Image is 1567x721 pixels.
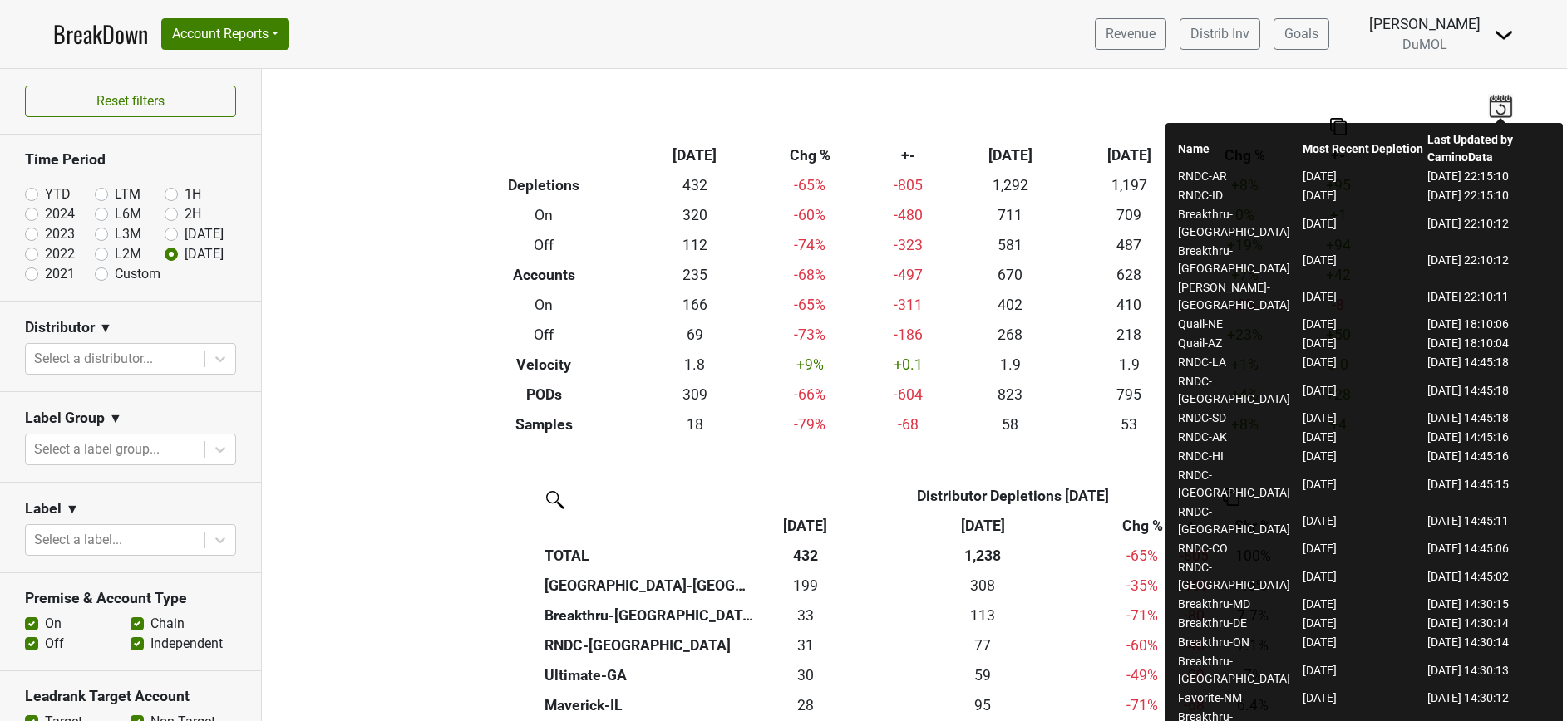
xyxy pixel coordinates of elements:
td: RNDC-SD [1177,409,1302,428]
td: 58 [950,410,1069,439]
th: [DATE] [635,140,754,170]
td: [DATE] [1302,466,1427,503]
th: 59.160 [853,660,1112,690]
td: RNDC-ID [1177,186,1302,205]
td: 33.335 [757,601,853,630]
td: [DATE] [1302,334,1427,353]
td: -497 [865,260,950,290]
label: L2M [115,244,141,264]
td: [DATE] [1302,353,1427,372]
th: Aug '25: activate to sort column ascending [757,511,853,541]
label: Independent [150,634,223,654]
td: Quail-AZ [1177,334,1302,353]
label: 2H [185,204,201,224]
label: 2023 [45,224,75,244]
div: 113 [857,605,1108,626]
td: [DATE] [1302,558,1427,595]
td: 795 [1070,380,1189,410]
th: Maverick-IL [540,690,757,720]
td: -805 [865,170,950,200]
td: 709 [1070,200,1189,230]
td: +0.1 [865,350,950,380]
h3: Leadrank Target Account [25,688,236,705]
span: ▼ [99,318,112,338]
td: -60 % [754,200,865,230]
td: 487 [1070,230,1189,260]
td: Breakthru-[GEOGRAPHIC_DATA] [1177,242,1302,278]
td: 268 [950,320,1069,350]
td: [PERSON_NAME]-[GEOGRAPHIC_DATA] [1177,278,1302,315]
a: Revenue [1095,18,1166,50]
td: -604 [865,380,950,410]
td: Breakthru-[GEOGRAPHIC_DATA] [1177,652,1302,689]
td: -74 % [754,230,865,260]
td: 30.16 [757,660,853,690]
td: [DATE] 22:15:10 [1427,167,1551,186]
th: Ultimate-GA [540,660,757,690]
td: 235 [635,260,754,290]
td: [DATE] 22:10:11 [1427,278,1551,315]
th: 77.167 [853,630,1112,660]
td: 320 [635,200,754,230]
div: 95 [857,694,1108,716]
td: 27.832 [757,690,853,720]
th: [GEOGRAPHIC_DATA]-[GEOGRAPHIC_DATA] [540,571,757,601]
td: [DATE] [1302,278,1427,315]
td: 670 [950,260,1069,290]
span: ▼ [66,499,79,519]
th: [DATE] [950,140,1069,170]
div: 33 [761,605,850,626]
span: ▼ [109,409,122,429]
span: -65% [1126,547,1158,564]
td: [DATE] 22:10:12 [1427,205,1551,242]
th: Samples [453,410,635,439]
td: RNDC-[GEOGRAPHIC_DATA] [1177,558,1302,595]
td: -480 [865,200,950,230]
td: +9 % [754,350,865,380]
a: Goals [1274,18,1329,50]
td: RNDC-[GEOGRAPHIC_DATA] [1177,372,1302,409]
td: [DATE] 14:45:18 [1427,409,1551,428]
td: RNDC-HI [1177,447,1302,466]
div: 199 [761,575,850,596]
td: [DATE] [1302,614,1427,633]
td: [DATE] 14:45:11 [1427,503,1551,539]
th: &nbsp;: activate to sort column ascending [540,511,757,541]
td: [DATE] [1302,652,1427,689]
td: RNDC-LA [1177,353,1302,372]
td: 112 [635,230,754,260]
td: -68 [865,410,950,439]
th: Off [453,320,635,350]
th: Distributor Depletions [DATE] [853,481,1172,511]
td: -79 % [754,410,865,439]
img: Dropdown Menu [1494,25,1514,45]
label: LTM [115,184,140,204]
th: [DATE] [1070,140,1189,170]
label: [DATE] [185,224,224,244]
div: 59 [857,665,1108,686]
td: [DATE] 18:10:06 [1427,315,1551,334]
td: [DATE] 14:30:14 [1427,614,1551,633]
td: -60 % [1112,630,1172,660]
td: -65 % [754,170,865,200]
td: [DATE] [1302,689,1427,708]
label: 2022 [45,244,75,264]
td: -186 [865,320,950,350]
div: 30 [761,665,850,686]
div: 308 [857,575,1108,596]
td: -65 % [754,290,865,320]
td: [DATE] 18:10:04 [1427,334,1551,353]
td: [DATE] [1302,315,1427,334]
td: Breakthru-DE [1177,614,1302,633]
td: RNDC-[GEOGRAPHIC_DATA] [1177,466,1302,503]
td: RNDC-CO [1177,539,1302,558]
span: DuMOL [1402,37,1447,52]
th: 95.333 [853,690,1112,720]
label: L3M [115,224,141,244]
td: 18 [635,410,754,439]
td: 166 [635,290,754,320]
td: [DATE] 14:45:16 [1427,447,1551,466]
td: [DATE] 14:30:14 [1427,633,1551,652]
button: Reset filters [25,86,236,117]
div: 31 [761,635,850,656]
